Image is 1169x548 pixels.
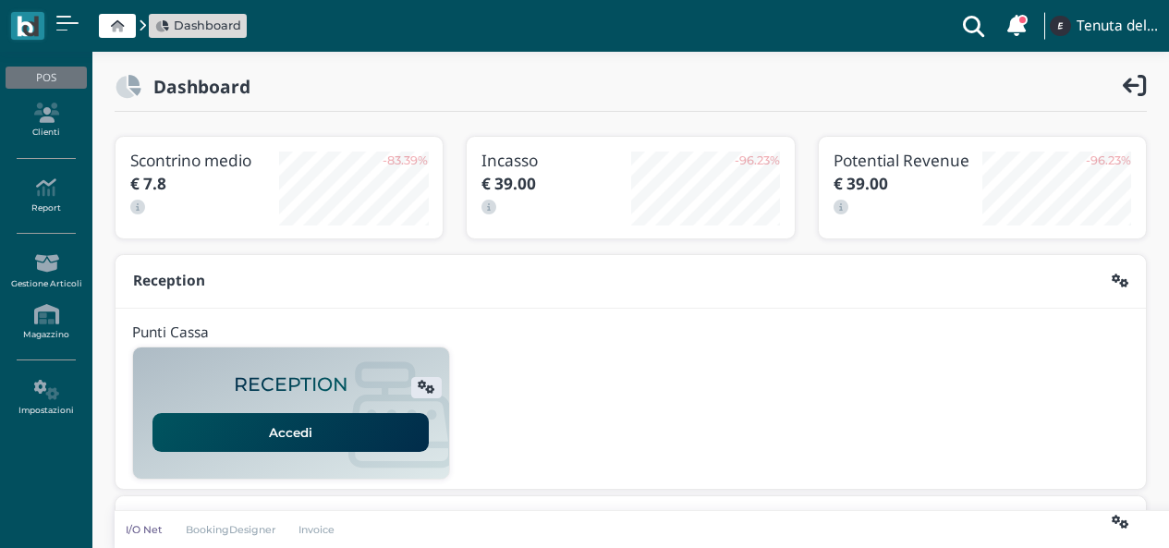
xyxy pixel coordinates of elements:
h4: Punti Cassa [132,325,209,341]
h2: Dashboard [141,77,250,96]
a: Gestione Articoli [6,246,86,297]
a: BookingDesigner [174,522,287,537]
b: € 7.8 [130,173,166,194]
h4: Tenuta del Barco [1077,18,1158,34]
a: Report [6,170,86,221]
p: I/O Net [126,522,163,537]
h2: RECEPTION [234,374,348,396]
h3: Scontrino medio [130,152,279,169]
b: € 39.00 [834,173,888,194]
img: logo [17,16,38,37]
a: Accedi [152,413,429,452]
b: Reception [133,271,205,290]
a: Clienti [6,95,86,146]
iframe: Help widget launcher [1038,491,1153,532]
div: POS [6,67,86,89]
a: Impostazioni [6,372,86,423]
b: € 39.00 [481,173,536,194]
a: Invoice [287,522,347,537]
a: ... Tenuta del Barco [1047,4,1158,48]
a: Magazzino [6,297,86,347]
h3: Incasso [481,152,630,169]
img: ... [1050,16,1070,36]
a: Dashboard [155,17,241,34]
h3: Potential Revenue [834,152,982,169]
span: Dashboard [174,17,241,34]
